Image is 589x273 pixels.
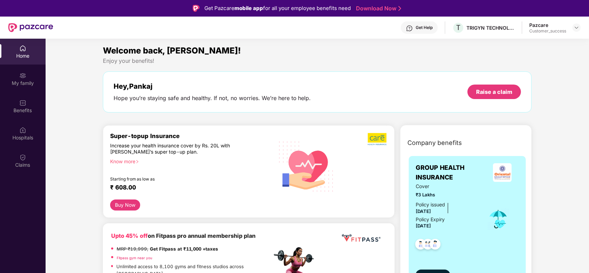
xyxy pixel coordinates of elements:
[529,28,566,34] div: Customer_success
[8,23,53,32] img: New Pazcare Logo
[406,25,413,32] img: svg+xml;base64,PHN2ZyBpZD0iSGVscC0zMngzMiIgeG1sbnM9Imh0dHA6Ly93d3cudzMub3JnLzIwMDAvc3ZnIiB3aWR0aD...
[574,25,579,30] img: svg+xml;base64,PHN2ZyBpZD0iRHJvcGRvd24tMzJ4MzIiIHhtbG5zPSJodHRwOi8vd3d3LnczLm9yZy8yMDAwL3N2ZyIgd2...
[398,5,401,12] img: Stroke
[466,25,515,31] div: TRIGYN TECHNOLOGIES LIMITED
[193,5,200,12] img: Logo
[416,25,433,30] div: Get Help
[529,22,566,28] div: Pazcare
[456,23,461,32] span: T
[204,4,351,12] div: Get Pazcare for all your employee benefits need
[356,5,399,12] a: Download Now
[234,5,263,11] strong: mobile app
